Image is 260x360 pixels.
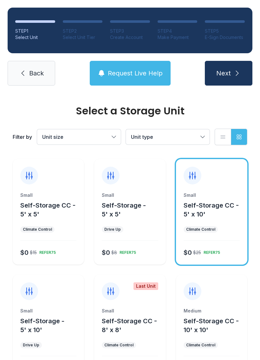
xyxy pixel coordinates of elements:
div: E-Sign Documents [205,34,245,41]
div: Small [20,308,76,314]
button: Self-Storage CC - 5' x 10' [184,201,245,219]
div: STEP 1 [15,28,55,34]
div: Small [20,192,76,198]
div: $0 [184,248,192,257]
div: Make Payment [158,34,198,41]
div: Climate Control [186,343,215,348]
div: REFER75 [37,248,56,255]
div: Climate Control [104,343,133,348]
span: Self-Storage - 5' x 5' [102,202,146,218]
span: Unit type [131,134,153,140]
div: $25 [193,249,201,256]
button: Self-Storage CC - 8' x 8' [102,317,163,334]
div: $15 [30,249,37,256]
div: $8 [111,249,117,256]
div: Small [184,192,240,198]
div: STEP 3 [110,28,150,34]
span: Self-Storage CC - 10' x 10' [184,317,239,334]
div: Small [102,192,158,198]
div: Last Unit [133,282,158,290]
span: Next [216,69,231,78]
span: Self-Storage CC - 5' x 10' [184,202,239,218]
button: Self-Storage - 5' x 5' [102,201,163,219]
div: Select a Storage Unit [13,106,247,116]
div: $0 [20,248,29,257]
div: REFER75 [117,248,136,255]
button: Self-Storage - 5' x 10' [20,317,81,334]
div: Filter by [13,133,32,141]
button: Unit type [126,129,210,145]
div: Medium [184,308,240,314]
div: STEP 2 [63,28,103,34]
div: Drive Up [23,343,39,348]
div: Select Unit [15,34,55,41]
div: Small [102,308,158,314]
div: Create Account [110,34,150,41]
div: Climate Control [23,227,52,232]
span: Self-Storage CC - 5' x 5' [20,202,75,218]
span: Unit size [42,134,63,140]
div: REFER75 [201,248,220,255]
button: Unit size [37,129,121,145]
div: $0 [102,248,110,257]
div: STEP 5 [205,28,245,34]
span: Self-Storage CC - 8' x 8' [102,317,157,334]
span: Back [29,69,44,78]
span: Request Live Help [108,69,163,78]
div: Climate Control [186,227,215,232]
span: Self-Storage - 5' x 10' [20,317,64,334]
div: STEP 4 [158,28,198,34]
button: Self-Storage CC - 5' x 5' [20,201,81,219]
div: Select Unit Tier [63,34,103,41]
button: Self-Storage CC - 10' x 10' [184,317,245,334]
div: Drive Up [104,227,121,232]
